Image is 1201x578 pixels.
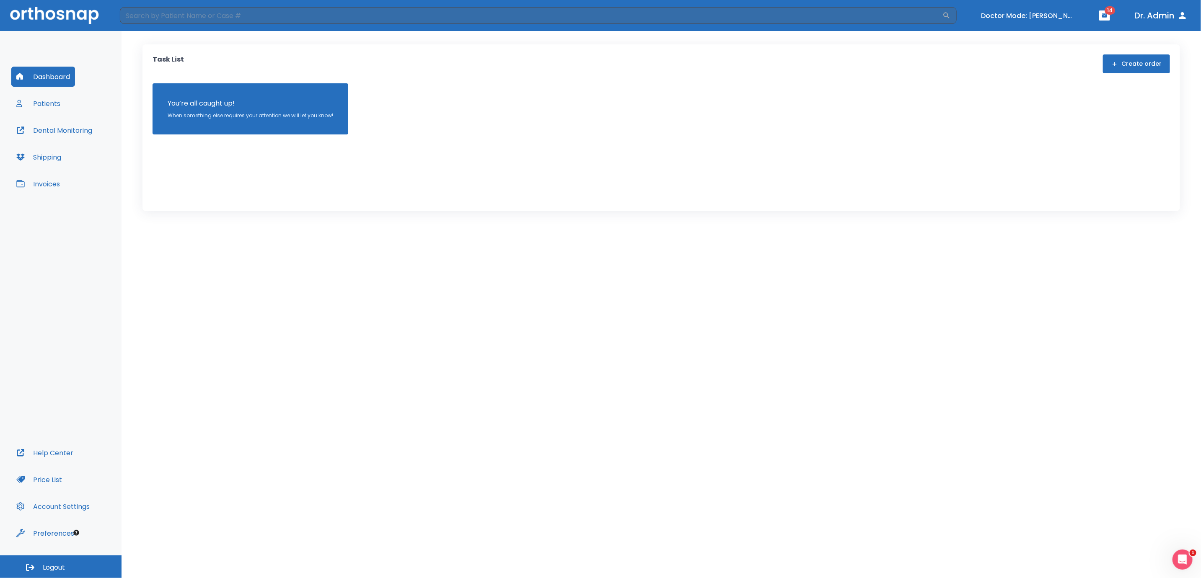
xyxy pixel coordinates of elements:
button: Shipping [11,147,66,167]
p: You’re all caught up! [168,98,333,108]
button: Dashboard [11,67,75,87]
button: Help Center [11,443,78,463]
span: 1 [1190,550,1196,556]
button: Price List [11,470,67,490]
img: Orthosnap [10,7,99,24]
span: Logout [43,563,65,572]
button: Patients [11,93,65,114]
input: Search by Patient Name or Case # [120,7,942,24]
p: When something else requires your attention we will let you know! [168,112,333,119]
button: Create order [1103,54,1170,73]
button: Dr. Admin [1131,8,1191,23]
p: Task List [153,54,184,73]
button: Account Settings [11,496,95,516]
iframe: Intercom live chat [1173,550,1193,570]
button: Dental Monitoring [11,120,97,140]
button: Preferences [11,523,79,543]
span: 14 [1105,6,1116,15]
div: Tooltip anchor [72,529,80,537]
button: Invoices [11,174,65,194]
button: Doctor Mode: [PERSON_NAME] [978,9,1078,23]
